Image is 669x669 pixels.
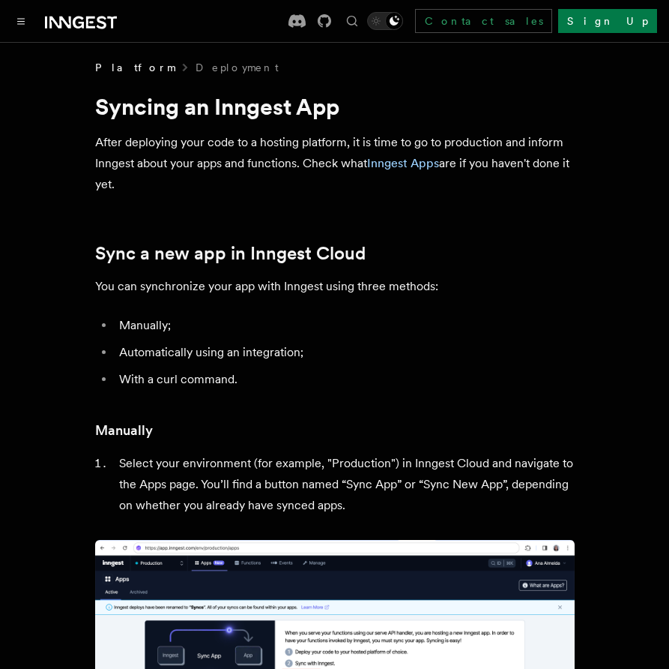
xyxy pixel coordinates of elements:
[558,9,657,33] a: Sign Up
[95,132,575,195] p: After deploying your code to a hosting platform, it is time to go to production and inform Innges...
[367,156,439,170] a: Inngest Apps
[343,12,361,30] button: Find something...
[115,453,575,516] li: Select your environment (for example, "Production") in Inngest Cloud and navigate to the Apps pag...
[115,342,575,363] li: Automatically using an integration;
[95,93,575,120] h1: Syncing an Inngest App
[367,12,403,30] button: Toggle dark mode
[95,276,575,297] p: You can synchronize your app with Inngest using three methods:
[95,60,175,75] span: Platform
[95,420,153,441] a: Manually
[12,12,30,30] button: Toggle navigation
[196,60,279,75] a: Deployment
[95,243,366,264] a: Sync a new app in Inngest Cloud
[115,369,575,390] li: With a curl command.
[415,9,552,33] a: Contact sales
[115,315,575,336] li: Manually;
